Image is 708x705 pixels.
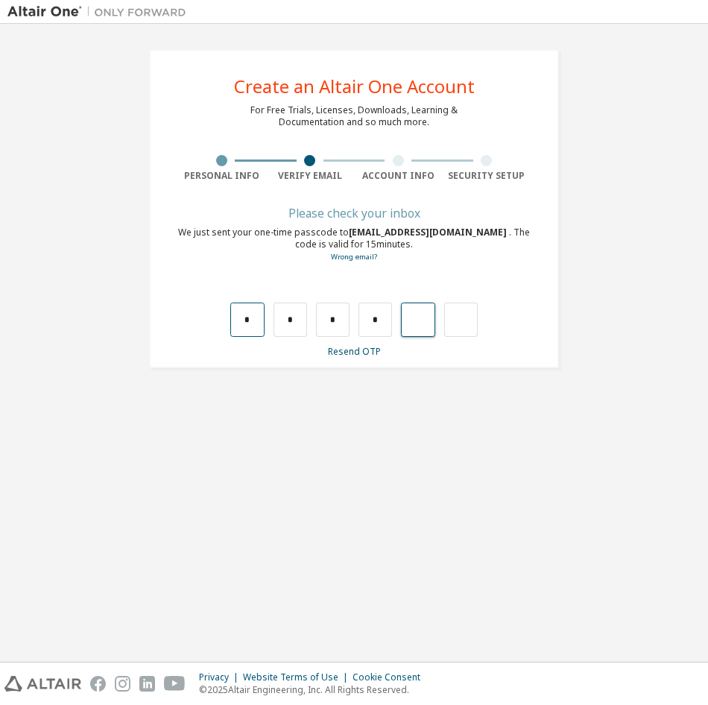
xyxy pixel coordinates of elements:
[199,671,243,683] div: Privacy
[250,104,458,128] div: For Free Trials, Licenses, Downloads, Learning & Documentation and so much more.
[199,683,429,696] p: © 2025 Altair Engineering, Inc. All Rights Reserved.
[90,676,106,692] img: facebook.svg
[115,676,130,692] img: instagram.svg
[4,676,81,692] img: altair_logo.svg
[139,676,155,692] img: linkedin.svg
[354,170,443,182] div: Account Info
[177,227,531,263] div: We just sent your one-time passcode to . The code is valid for 15 minutes.
[164,676,186,692] img: youtube.svg
[243,671,353,683] div: Website Terms of Use
[177,170,266,182] div: Personal Info
[7,4,194,19] img: Altair One
[443,170,531,182] div: Security Setup
[328,345,381,358] a: Resend OTP
[349,226,509,238] span: [EMAIL_ADDRESS][DOMAIN_NAME]
[331,252,377,262] a: Go back to the registration form
[353,671,429,683] div: Cookie Consent
[177,209,531,218] div: Please check your inbox
[266,170,355,182] div: Verify Email
[234,78,475,95] div: Create an Altair One Account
